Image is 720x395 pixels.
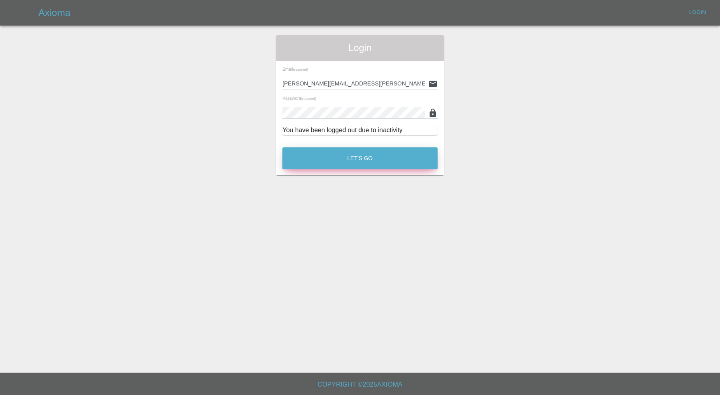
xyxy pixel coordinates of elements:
[282,67,308,71] span: Email
[6,379,714,390] h6: Copyright © 2025 Axioma
[293,68,308,71] small: (required)
[282,147,438,169] button: Let's Go
[685,6,710,19] a: Login
[38,6,70,19] h5: Axioma
[301,97,316,101] small: (required)
[282,125,438,135] div: You have been logged out due to inactivity
[282,96,316,101] span: Password
[282,42,438,54] span: Login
